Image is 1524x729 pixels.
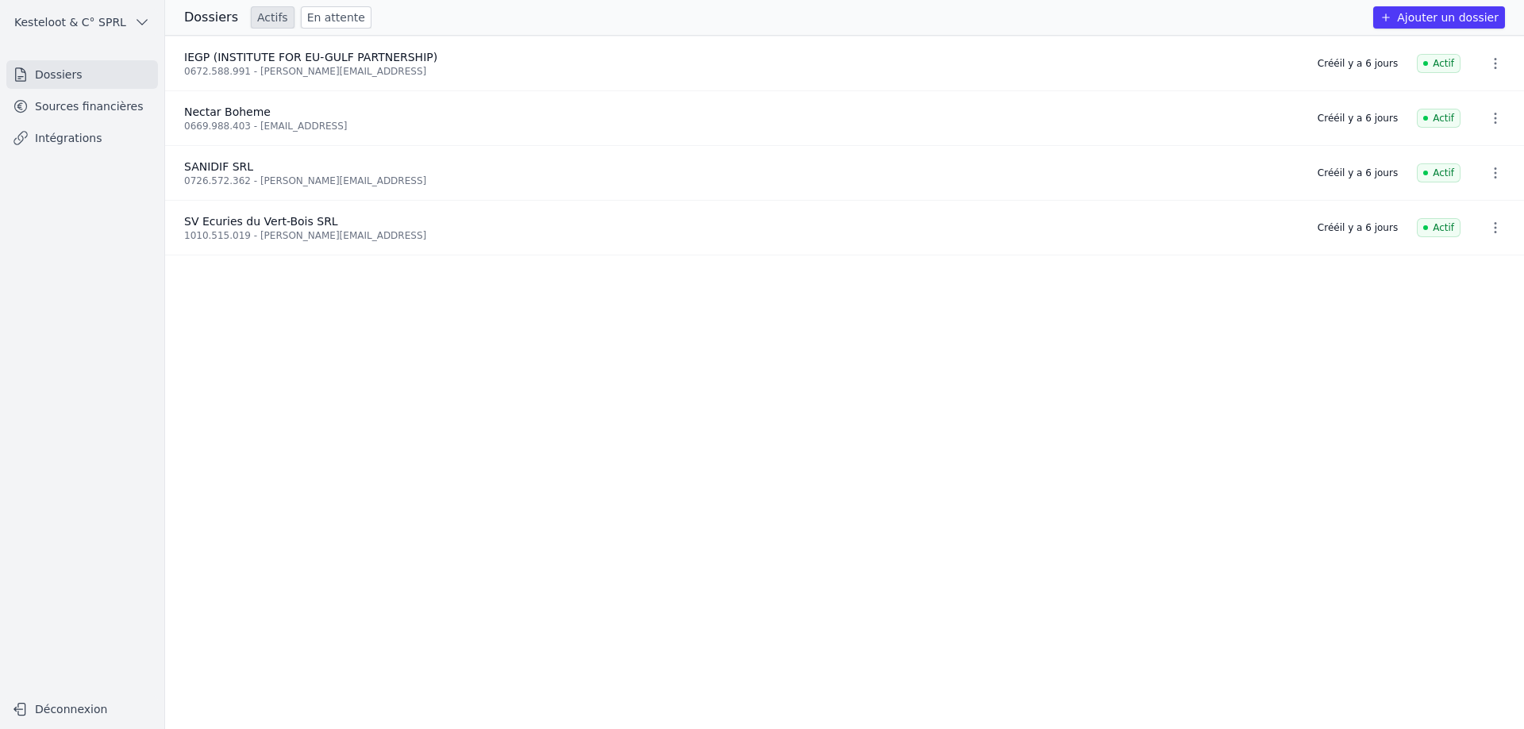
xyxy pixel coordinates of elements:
[1318,167,1398,179] div: Créé il y a 6 jours
[184,120,1299,132] div: 0669.988.403 - [EMAIL_ADDRESS]
[184,51,437,63] span: IEGP (INSTITUTE FOR EU-GULF PARTNERSHIP)
[184,160,253,173] span: SANIDIF SRL
[1417,163,1460,182] span: Actif
[1318,112,1398,125] div: Créé il y a 6 jours
[184,175,1299,187] div: 0726.572.362 - [PERSON_NAME][EMAIL_ADDRESS]
[6,60,158,89] a: Dossiers
[184,215,338,228] span: SV Ecuries du Vert-Bois SRL
[301,6,371,29] a: En attente
[1417,218,1460,237] span: Actif
[184,106,271,118] span: Nectar Boheme
[1318,57,1398,70] div: Créé il y a 6 jours
[6,124,158,152] a: Intégrations
[14,14,126,30] span: Kesteloot & C° SPRL
[1373,6,1505,29] button: Ajouter un dossier
[1417,109,1460,128] span: Actif
[251,6,294,29] a: Actifs
[6,92,158,121] a: Sources financières
[1318,221,1398,234] div: Créé il y a 6 jours
[6,696,158,722] button: Déconnexion
[1417,54,1460,73] span: Actif
[184,229,1299,242] div: 1010.515.019 - [PERSON_NAME][EMAIL_ADDRESS]
[6,10,158,35] button: Kesteloot & C° SPRL
[184,65,1299,78] div: 0672.588.991 - [PERSON_NAME][EMAIL_ADDRESS]
[184,8,238,27] h3: Dossiers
